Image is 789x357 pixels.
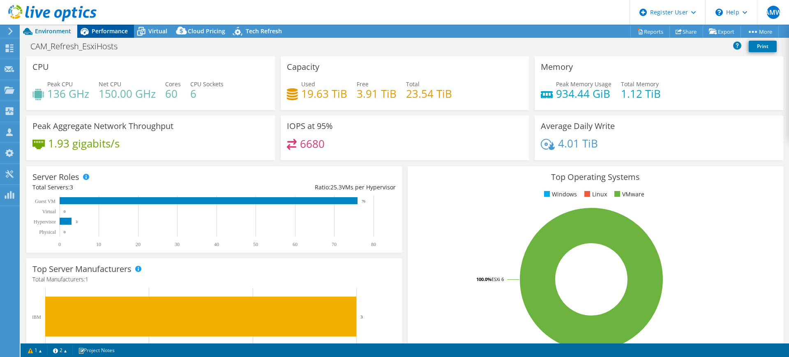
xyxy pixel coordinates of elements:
[406,80,420,88] span: Total
[214,242,219,247] text: 40
[175,242,180,247] text: 30
[491,276,504,282] tspan: ESXi 6
[32,265,131,274] h3: Top Server Manufacturers
[214,183,396,192] div: Ratio: VMs per Hypervisor
[767,6,780,19] span: AMW
[72,345,120,355] a: Project Notes
[621,89,661,98] h4: 1.12 TiB
[621,80,659,88] span: Total Memory
[371,242,376,247] text: 80
[541,62,573,71] h3: Memory
[27,42,130,51] h1: CAM_Refresh_EsxiHosts
[136,242,141,247] text: 20
[287,62,319,71] h3: Capacity
[39,229,56,235] text: Physical
[48,139,120,148] h4: 1.93 gigabits/s
[541,122,615,131] h3: Average Daily Write
[47,89,89,98] h4: 136 GHz
[542,190,577,199] li: Windows
[558,139,598,148] h4: 4.01 TiB
[330,183,342,191] span: 25.3
[32,183,214,192] div: Total Servers:
[301,80,315,88] span: Used
[32,314,41,320] text: IBM
[556,80,611,88] span: Peak Memory Usage
[357,89,397,98] h4: 3.91 TiB
[556,89,611,98] h4: 934.44 GiB
[188,27,225,35] span: Cloud Pricing
[148,27,167,35] span: Virtual
[715,9,723,16] svg: \n
[99,89,156,98] h4: 150.00 GHz
[64,210,66,214] text: 0
[362,199,366,203] text: 76
[96,242,101,247] text: 10
[406,89,452,98] h4: 23.54 TiB
[741,25,779,38] a: More
[190,80,224,88] span: CPU Sockets
[64,230,66,234] text: 0
[58,242,61,247] text: 0
[300,139,325,148] h4: 6680
[612,190,644,199] li: VMware
[35,198,55,204] text: Guest VM
[630,25,670,38] a: Reports
[293,242,298,247] text: 60
[70,183,73,191] span: 3
[76,220,78,224] text: 3
[476,276,491,282] tspan: 100.0%
[99,80,121,88] span: Net CPU
[669,25,703,38] a: Share
[34,219,56,225] text: Hypervisor
[414,173,777,182] h3: Top Operating Systems
[22,345,48,355] a: 1
[92,27,128,35] span: Performance
[165,80,181,88] span: Cores
[47,345,73,355] a: 2
[246,27,282,35] span: Tech Refresh
[32,62,49,71] h3: CPU
[165,89,181,98] h4: 60
[749,41,777,52] a: Print
[32,173,79,182] h3: Server Roles
[582,190,607,199] li: Linux
[190,89,224,98] h4: 6
[47,80,73,88] span: Peak CPU
[32,275,396,284] h4: Total Manufacturers:
[287,122,333,131] h3: IOPS at 95%
[85,275,88,283] span: 1
[42,209,56,214] text: Virtual
[35,27,71,35] span: Environment
[357,80,369,88] span: Free
[332,242,337,247] text: 70
[301,89,347,98] h4: 19.63 TiB
[32,122,173,131] h3: Peak Aggregate Network Throughput
[703,25,741,38] a: Export
[360,314,363,319] text: 3
[253,242,258,247] text: 50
